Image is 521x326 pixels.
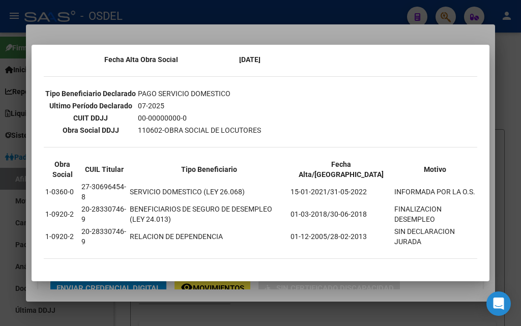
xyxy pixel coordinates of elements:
[394,226,476,247] td: SIN DECLARACION JURADA
[290,159,393,180] th: Fecha Alta/[GEOGRAPHIC_DATA]
[45,100,136,111] th: Ultimo Período Declarado
[290,181,393,202] td: 15-01-2021/31-05-2022
[394,181,476,202] td: INFORMADA POR LA O.S.
[45,181,80,202] td: 1-0360-0
[137,112,262,124] td: 00-00000000-0
[394,203,476,225] td: FINALIZACION DESEMPLEO
[81,181,128,202] td: 27-30696454-8
[81,159,128,180] th: CUIL Titular
[137,100,262,111] td: 07-2025
[45,203,80,225] td: 1-0920-2
[45,125,136,136] th: Obra Social DDJJ
[45,112,136,124] th: CUIT DDJJ
[129,203,289,225] td: BENEFICIARIOS DE SEGURO DE DESEMPLEO (LEY 24.013)
[239,55,260,64] b: [DATE]
[137,125,262,136] td: 110602-OBRA SOCIAL DE LOCUTORES
[394,159,476,180] th: Motivo
[81,203,128,225] td: 20-28330746-9
[290,203,393,225] td: 01-03-2018/30-06-2018
[129,226,289,247] td: RELACION DE DEPENDENCIA
[45,88,136,99] th: Tipo Beneficiario Declarado
[290,226,393,247] td: 01-12-2005/28-02-2013
[129,159,289,180] th: Tipo Beneficiario
[486,291,511,316] div: Open Intercom Messenger
[81,226,128,247] td: 20-28330746-9
[129,181,289,202] td: SERVICIO DOMESTICO (LEY 26.068)
[45,54,238,65] th: Fecha Alta Obra Social
[137,88,262,99] td: PAGO SERVICIO DOMESTICO
[45,226,80,247] td: 1-0920-2
[45,159,80,180] th: Obra Social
